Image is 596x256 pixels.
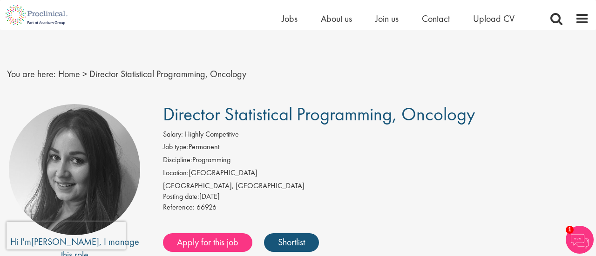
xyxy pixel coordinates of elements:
[282,13,298,25] a: Jobs
[163,102,475,126] span: Director Statistical Programming, Oncology
[163,181,589,191] div: [GEOGRAPHIC_DATA], [GEOGRAPHIC_DATA]
[185,129,239,139] span: Highly Competitive
[163,155,192,165] label: Discipline:
[9,104,140,235] img: imeage of recruiter Heidi Hennigan
[163,233,252,252] a: Apply for this job
[375,13,399,25] a: Join us
[163,168,589,181] li: [GEOGRAPHIC_DATA]
[58,68,80,80] a: breadcrumb link
[196,202,217,212] span: 66926
[163,155,589,168] li: Programming
[566,226,594,254] img: Chatbot
[163,191,199,201] span: Posting date:
[82,68,87,80] span: >
[321,13,352,25] a: About us
[7,68,56,80] span: You are here:
[566,226,574,234] span: 1
[422,13,450,25] a: Contact
[163,191,589,202] div: [DATE]
[163,142,589,155] li: Permanent
[163,202,195,213] label: Reference:
[473,13,515,25] a: Upload CV
[7,222,126,249] iframe: reCAPTCHA
[163,129,183,140] label: Salary:
[89,68,246,80] span: Director Statistical Programming, Oncology
[264,233,319,252] a: Shortlist
[163,142,189,152] label: Job type:
[163,168,189,178] label: Location:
